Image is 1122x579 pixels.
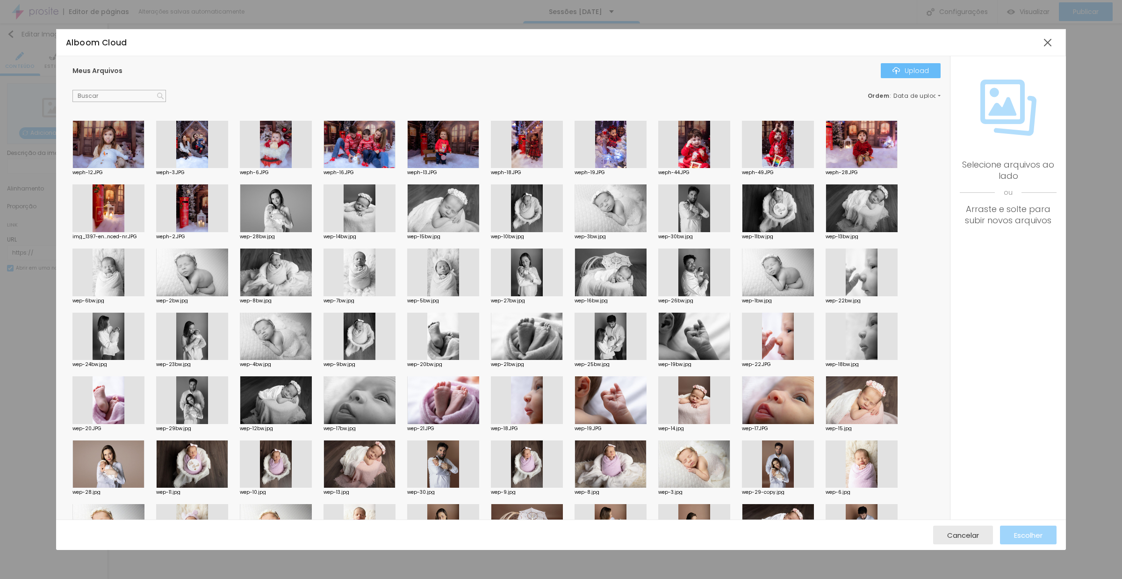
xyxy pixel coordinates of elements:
[72,426,144,431] div: wep-20.JPG
[491,426,563,431] div: wep-18.JPG
[658,299,730,303] div: wep-26bw.jpg
[156,426,228,431] div: wep-29bw.jpg
[324,426,396,431] div: wep-17bw.jpg
[960,159,1057,226] div: Selecione arquivos ao lado Arraste e solte para subir novos arquivos
[881,63,941,78] button: IconeUpload
[240,235,312,239] div: wep-28bw.jpg
[658,362,730,367] div: wep-19bw.jpg
[156,235,228,239] div: weph-2.JPG
[742,170,814,175] div: weph-49.JPG
[826,426,898,431] div: wep-15.jpg
[72,235,144,239] div: img_1397-en...nced-nr.JPG
[960,182,1057,204] span: ou
[826,362,898,367] div: wep-18bw.jpg
[407,170,479,175] div: weph-13.JPG
[324,170,396,175] div: weph-16.JPG
[72,299,144,303] div: wep-6bw.jpg
[156,170,228,175] div: weph-3.JPG
[407,426,479,431] div: wep-21.JPG
[324,235,396,239] div: wep-14bw.jpg
[491,235,563,239] div: wep-10bw.jpg
[72,90,166,102] input: Buscar
[980,80,1036,136] img: Icone
[575,426,647,431] div: wep-19.JPG
[240,299,312,303] div: wep-8bw.jpg
[324,490,396,495] div: wep-13.jpg
[407,299,479,303] div: wep-5bw.jpg
[575,362,647,367] div: wep-25bw.jpg
[324,362,396,367] div: wep-9bw.jpg
[575,490,647,495] div: wep-8.jpg
[892,67,929,74] div: Upload
[72,66,122,75] span: Meus Arquivos
[826,235,898,239] div: wep-13bw.jpg
[868,92,890,100] span: Ordem
[826,170,898,175] div: weph-28.JPG
[491,490,563,495] div: wep-9.jpg
[575,170,647,175] div: weph-19.JPG
[156,299,228,303] div: wep-2bw.jpg
[658,426,730,431] div: wep-14.jpg
[742,426,814,431] div: wep-17.JPG
[157,93,164,99] img: Icone
[933,526,993,544] button: Cancelar
[658,490,730,495] div: wep-3.jpg
[947,531,979,539] span: Cancelar
[893,93,942,99] span: Data de upload
[491,170,563,175] div: weph-18.JPG
[575,235,647,239] div: wep-3bw.jpg
[72,490,144,495] div: wep-28.jpg
[868,93,941,99] div: :
[1000,526,1057,544] button: Escolher
[892,67,900,74] img: Icone
[156,490,228,495] div: wep-11.jpg
[575,299,647,303] div: wep-16bw.jpg
[742,362,814,367] div: wep-22.JPG
[491,362,563,367] div: wep-21bw.jpg
[240,426,312,431] div: wep-12bw.jpg
[72,170,144,175] div: weph-12.JPG
[826,299,898,303] div: wep-22bw.jpg
[72,362,144,367] div: wep-24bw.jpg
[742,299,814,303] div: wep-1bw.jpg
[742,235,814,239] div: wep-11bw.jpg
[240,490,312,495] div: wep-10.jpg
[240,362,312,367] div: wep-4bw.jpg
[658,235,730,239] div: wep-30bw.jpg
[407,235,479,239] div: wep-15bw.jpg
[407,362,479,367] div: wep-20bw.jpg
[240,170,312,175] div: weph-6.JPG
[491,299,563,303] div: wep-27bw.jpg
[407,490,479,495] div: wep-30.jpg
[658,170,730,175] div: weph-44.JPG
[1014,531,1043,539] span: Escolher
[742,490,814,495] div: wep-29-copy.jpg
[156,362,228,367] div: wep-23bw.jpg
[66,37,127,48] span: Alboom Cloud
[826,490,898,495] div: wep-6.jpg
[324,299,396,303] div: wep-7bw.jpg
